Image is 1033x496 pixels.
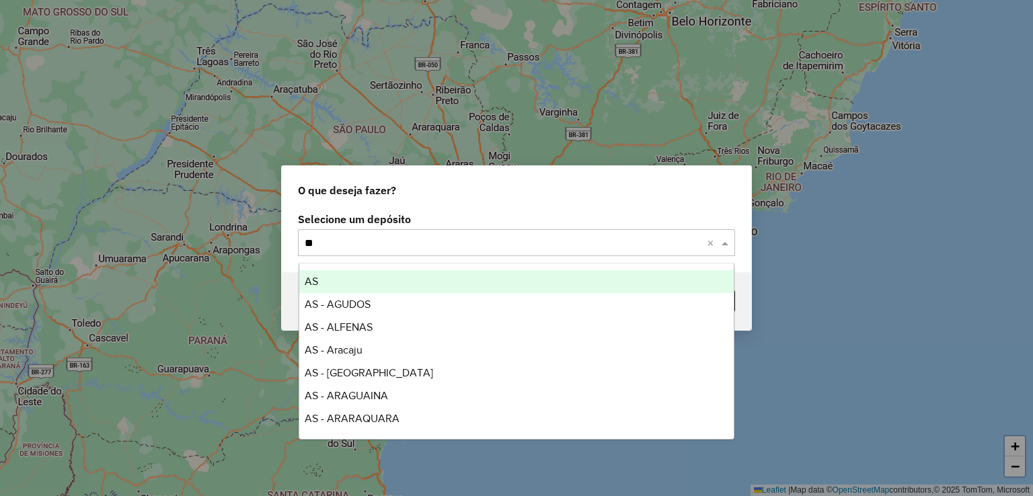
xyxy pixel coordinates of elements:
span: Clear all [707,235,718,251]
span: AS - ARARAQUARA [305,413,399,424]
span: AS [305,276,318,287]
span: AS - [GEOGRAPHIC_DATA] [305,367,433,378]
span: AS - ALFENAS [305,321,373,333]
span: AS - AGUDOS [305,298,371,310]
span: AS - ARAGUAINA [305,390,388,401]
label: Selecione um depósito [298,211,735,227]
span: O que deseja fazer? [298,182,396,198]
ng-dropdown-panel: Options list [299,263,735,440]
span: AS - Aracaju [305,344,362,356]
